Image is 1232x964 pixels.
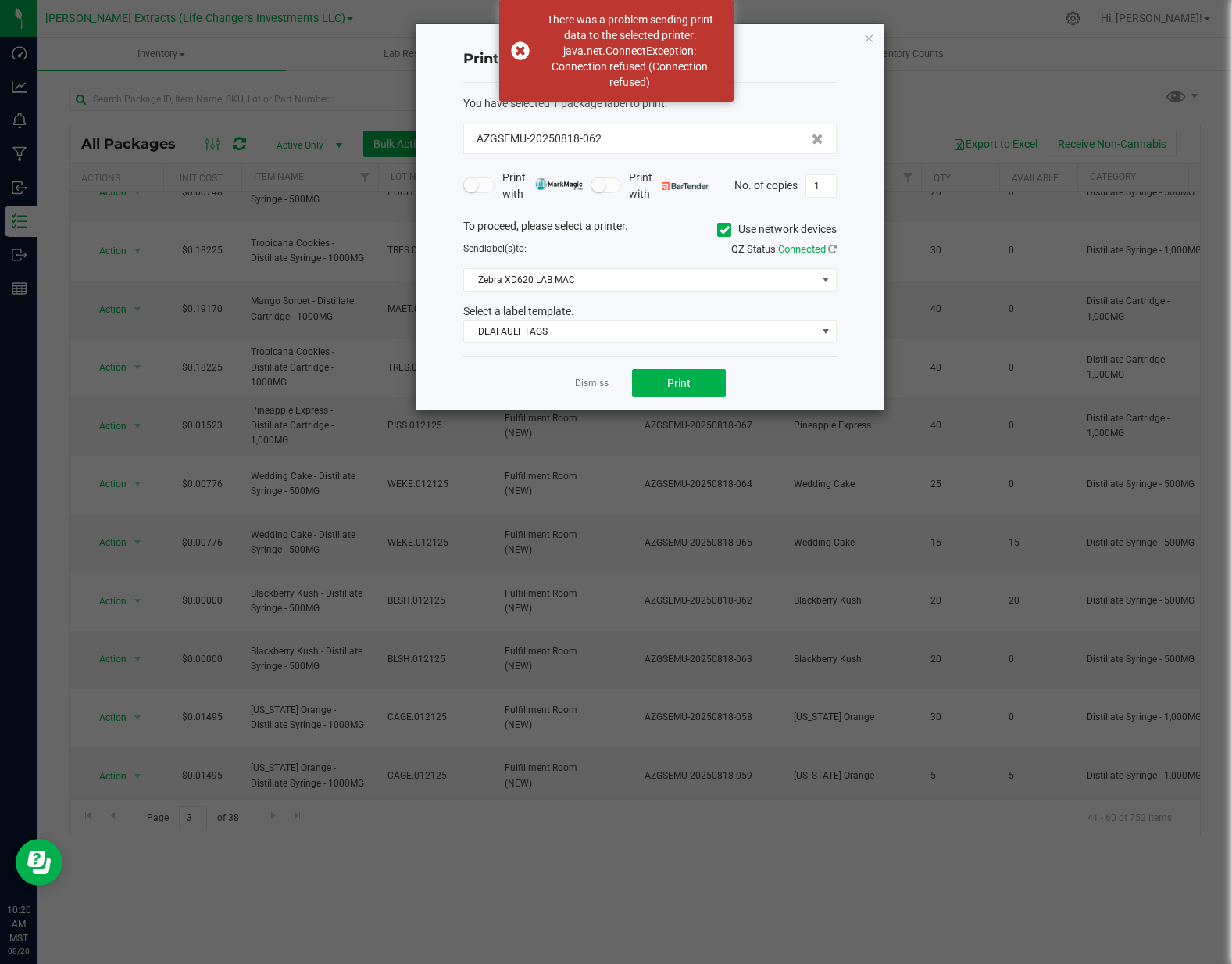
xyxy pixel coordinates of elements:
[662,182,709,190] img: bartender.png
[463,97,665,109] span: You have selected 1 package label to print
[452,218,848,242] div: To proceed, please select a printer.
[629,170,709,202] span: Print with
[463,49,837,70] h4: Print package label
[538,12,722,90] div: There was a problem sending print data to the selected printer: java.net.ConnectException: Connec...
[464,321,816,342] span: DEAFAULT TAGS
[734,178,798,191] span: No. of copies
[463,95,837,112] div: :
[464,269,816,291] span: Zebra XD620 LAB MAC
[535,178,583,190] img: mark_magic_cybra.png
[667,377,691,389] span: Print
[575,377,609,390] a: Dismiss
[731,243,837,255] span: QZ Status:
[717,221,837,238] label: Use network devices
[463,243,527,254] span: Send to:
[484,243,516,254] span: label(s)
[452,303,848,320] div: Select a label template.
[16,839,62,886] iframe: Resource center
[632,369,726,397] button: Print
[502,170,583,202] span: Print with
[778,243,826,255] span: Connected
[477,131,602,147] span: AZGSEMU-20250818-062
